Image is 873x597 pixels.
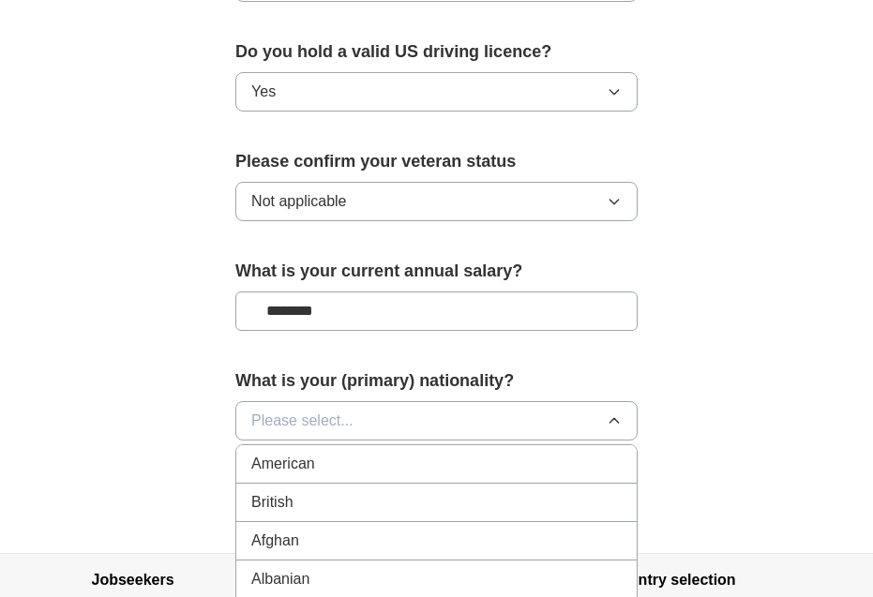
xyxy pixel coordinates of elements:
span: Albanian [251,568,309,590]
span: American [251,453,315,475]
label: Do you hold a valid US driving licence? [235,39,638,65]
label: Please confirm your veteran status [235,149,638,174]
label: What is your (primary) nationality? [235,368,638,394]
span: British [251,491,293,514]
button: Not applicable [235,182,638,221]
span: Not applicable [251,190,346,213]
span: Afghan [251,530,299,552]
label: What is your current annual salary? [235,259,638,284]
span: Please select... [251,410,354,432]
button: Yes [235,72,638,112]
span: Yes [251,81,276,103]
button: Please select... [235,401,638,440]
